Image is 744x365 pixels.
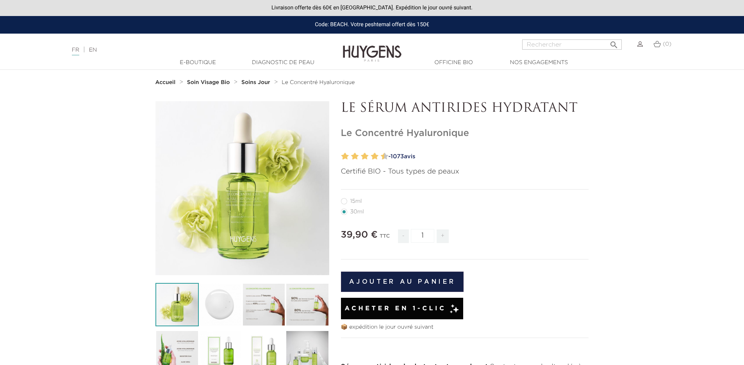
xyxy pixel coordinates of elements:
[415,59,493,67] a: Officine Bio
[68,45,304,55] div: |
[663,41,671,47] span: (0)
[341,198,371,204] label: 15ml
[500,59,578,67] a: Nos engagements
[382,151,388,162] label: 10
[391,154,404,159] span: 1073
[609,38,619,47] i: 
[89,47,97,53] a: EN
[241,80,270,85] strong: Soins Jour
[340,151,343,162] label: 1
[380,228,390,249] div: TTC
[159,59,237,67] a: E-Boutique
[341,166,589,177] p: Certifié BIO - Tous types de peaux
[437,229,449,243] span: +
[379,151,382,162] label: 9
[341,323,589,331] p: 📦 expédition le jour ouvré suivant
[411,229,434,243] input: Quantité
[359,151,362,162] label: 5
[343,33,401,63] img: Huygens
[386,151,589,163] a: -1073avis
[373,151,378,162] label: 8
[341,209,373,215] label: 30ml
[72,47,79,55] a: FR
[282,80,355,85] span: Le Concentré Hyaluronique
[244,59,322,67] a: Diagnostic de peau
[341,128,589,139] h1: Le Concentré Hyaluronique
[241,79,272,86] a: Soins Jour
[363,151,369,162] label: 6
[341,101,589,116] p: LE SÉRUM ANTIRIDES HYDRATANT
[155,283,199,326] img: Le Concentré Hyaluronique
[353,151,359,162] label: 4
[350,151,352,162] label: 3
[341,230,378,240] span: 39,90 €
[187,79,232,86] a: Soin Visage Bio
[398,229,409,243] span: -
[343,151,349,162] label: 2
[607,37,621,48] button: 
[187,80,230,85] strong: Soin Visage Bio
[369,151,372,162] label: 7
[155,80,176,85] strong: Accueil
[522,39,622,50] input: Rechercher
[155,79,177,86] a: Accueil
[282,79,355,86] a: Le Concentré Hyaluronique
[341,272,464,292] button: Ajouter au panier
